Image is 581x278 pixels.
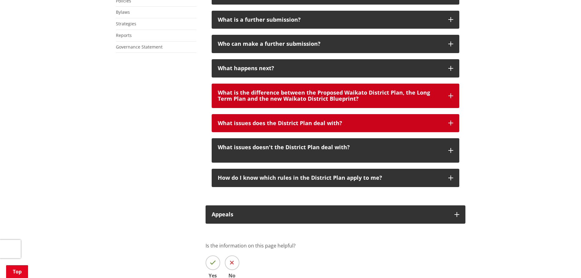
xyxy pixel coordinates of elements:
[218,17,442,23] h3: What is a further submission?
[116,21,136,27] a: Strategies
[206,205,465,224] button: Appeals
[218,175,442,181] h3: How do I know which rules in the District Plan apply to me?
[212,211,448,218] div: Appeals
[218,65,442,71] h3: What happens next?
[218,90,442,102] h3: What is the difference between the Proposed Waikato District Plan, the Long Term Plan and the new...
[212,11,459,29] button: What is a further submission?
[116,44,163,50] a: Governance Statement
[212,84,459,108] button: What is the difference between the Proposed Waikato District Plan, the Long Term Plan and the new...
[218,120,442,126] h3: What issues does the District Plan deal with?
[116,9,130,15] a: Bylaws
[6,265,28,278] a: Top
[212,59,459,78] button: What happens next?
[212,35,459,53] button: Who can make a further submission?
[206,242,465,249] p: Is the information on this page helpful?
[212,138,459,163] button: What issues doesn't the District Plan deal with?
[218,144,442,157] h3: What issues doesn't the District Plan deal with?
[218,41,442,47] h3: Who can make a further submission?
[553,252,575,274] iframe: Messenger Launcher
[116,32,132,38] a: Reports
[225,273,239,278] span: No
[212,114,459,132] button: What issues does the District Plan deal with?
[206,273,220,278] span: Yes
[212,169,459,187] button: How do I know which rules in the District Plan apply to me?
